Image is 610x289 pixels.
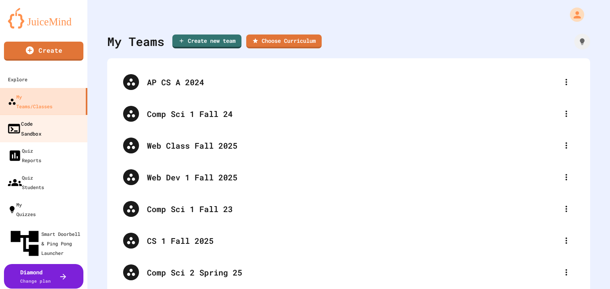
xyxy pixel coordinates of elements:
[20,278,51,284] span: Change plan
[147,203,558,215] div: Comp Sci 1 Fall 23
[115,256,582,288] div: Comp Sci 2 Spring 25
[8,227,84,260] div: Smart Doorbell & Ping Pong Launcher
[8,173,44,192] div: Quiz Students
[115,161,582,193] div: Web Dev 1 Fall 2025
[7,119,41,138] div: Code Sandbox
[4,42,83,61] a: Create
[8,146,41,165] div: Quiz Reports
[20,268,51,285] div: Diamond
[147,266,558,278] div: Comp Sci 2 Spring 25
[246,34,322,48] a: Choose Curriculum
[115,225,582,256] div: CS 1 Fall 2025
[8,8,79,29] img: logo-orange.svg
[4,264,83,289] button: DiamondChange plan
[115,193,582,225] div: Comp Sci 1 Fall 23
[115,98,582,130] div: Comp Sci 1 Fall 24
[147,171,558,183] div: Web Dev 1 Fall 2025
[147,76,558,88] div: AP CS A 2024
[147,108,558,120] div: Comp Sci 1 Fall 24
[115,130,582,161] div: Web Class Fall 2025
[147,140,558,151] div: Web Class Fall 2025
[8,200,36,219] div: My Quizzes
[147,235,558,247] div: CS 1 Fall 2025
[574,34,590,50] div: How it works
[107,33,164,50] div: My Teams
[172,34,241,48] a: Create new team
[115,66,582,98] div: AP CS A 2024
[562,6,586,24] div: My Account
[8,75,27,84] div: Explore
[8,92,52,111] div: My Teams/Classes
